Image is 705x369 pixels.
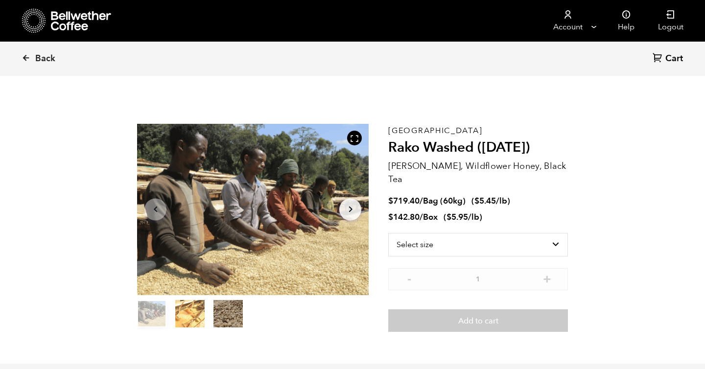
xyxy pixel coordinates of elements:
[496,195,507,207] span: /lb
[541,273,553,283] button: +
[388,195,393,207] span: $
[388,160,568,186] p: [PERSON_NAME], Wildflower Honey, Black Tea
[388,139,568,156] h2: Rako Washed ([DATE])
[420,195,423,207] span: /
[388,211,393,223] span: $
[423,195,466,207] span: Bag (60kg)
[471,195,510,207] span: ( )
[474,195,479,207] span: $
[420,211,423,223] span: /
[444,211,482,223] span: ( )
[403,273,415,283] button: -
[446,211,468,223] bdi: 5.95
[388,211,420,223] bdi: 142.80
[388,195,420,207] bdi: 719.40
[468,211,479,223] span: /lb
[423,211,438,223] span: Box
[474,195,496,207] bdi: 5.45
[35,53,55,65] span: Back
[446,211,451,223] span: $
[388,309,568,332] button: Add to cart
[653,52,685,66] a: Cart
[665,53,683,65] span: Cart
